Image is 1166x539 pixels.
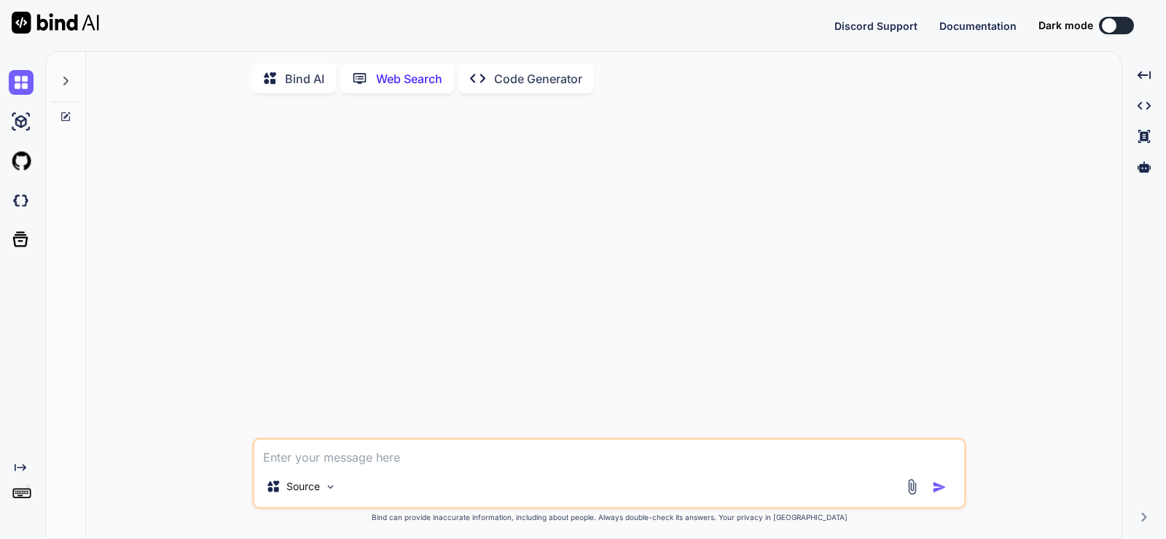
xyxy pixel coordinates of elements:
[12,12,99,34] img: Bind AI
[494,70,582,88] p: Code Generator
[286,479,320,494] p: Source
[939,20,1017,32] span: Documentation
[834,18,917,34] button: Discord Support
[324,481,337,493] img: Pick Models
[252,512,966,523] p: Bind can provide inaccurate information, including about people. Always double-check its answers....
[834,20,917,32] span: Discord Support
[9,109,34,134] img: ai-studio
[9,70,34,95] img: chat
[285,70,324,88] p: Bind AI
[1038,18,1093,33] span: Dark mode
[9,149,34,174] img: githubLight
[932,480,947,495] img: icon
[904,478,920,495] img: attachment
[939,18,1017,34] button: Documentation
[376,70,442,88] p: Web Search
[9,188,34,213] img: darkCloudIdeIcon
